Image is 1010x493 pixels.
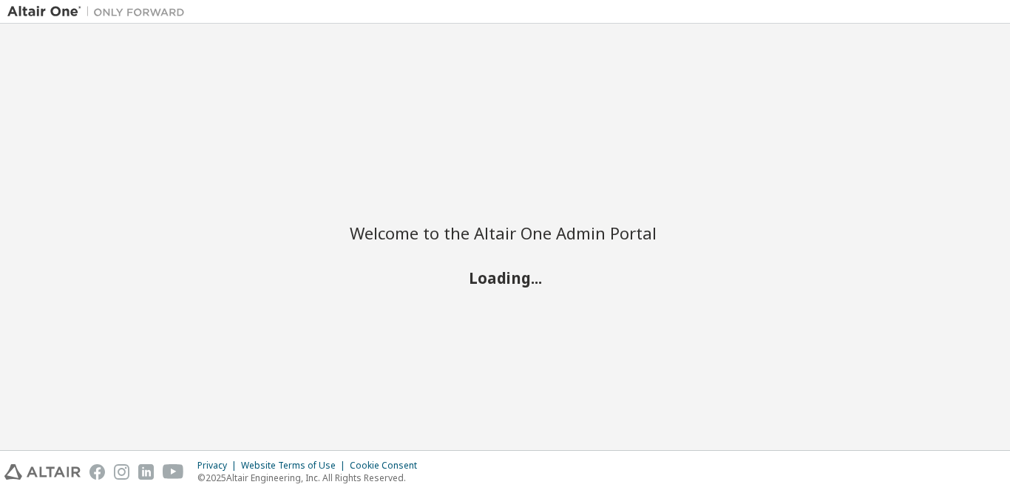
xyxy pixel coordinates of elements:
img: facebook.svg [89,464,105,480]
img: linkedin.svg [138,464,154,480]
h2: Welcome to the Altair One Admin Portal [350,222,660,243]
p: © 2025 Altair Engineering, Inc. All Rights Reserved. [197,472,426,484]
img: Altair One [7,4,192,19]
h2: Loading... [350,268,660,287]
img: youtube.svg [163,464,184,480]
div: Website Terms of Use [241,460,350,472]
div: Privacy [197,460,241,472]
img: instagram.svg [114,464,129,480]
div: Cookie Consent [350,460,426,472]
img: altair_logo.svg [4,464,81,480]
